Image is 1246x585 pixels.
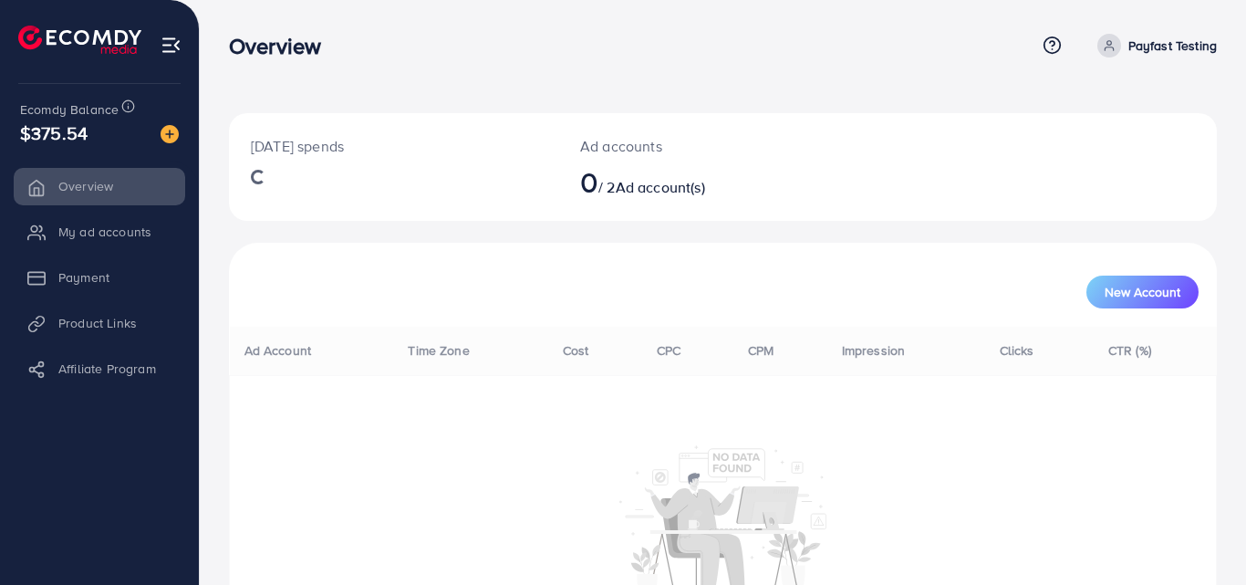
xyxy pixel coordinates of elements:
[1105,286,1180,298] span: New Account
[580,135,784,157] p: Ad accounts
[1090,34,1217,57] a: Payfast Testing
[580,161,598,203] span: 0
[18,26,141,54] img: logo
[161,125,179,143] img: image
[580,164,784,199] h2: / 2
[251,135,536,157] p: [DATE] spends
[1128,35,1217,57] p: Payfast Testing
[616,177,705,197] span: Ad account(s)
[20,100,119,119] span: Ecomdy Balance
[161,35,182,56] img: menu
[1086,276,1199,308] button: New Account
[20,120,88,146] span: $375.54
[229,33,336,59] h3: Overview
